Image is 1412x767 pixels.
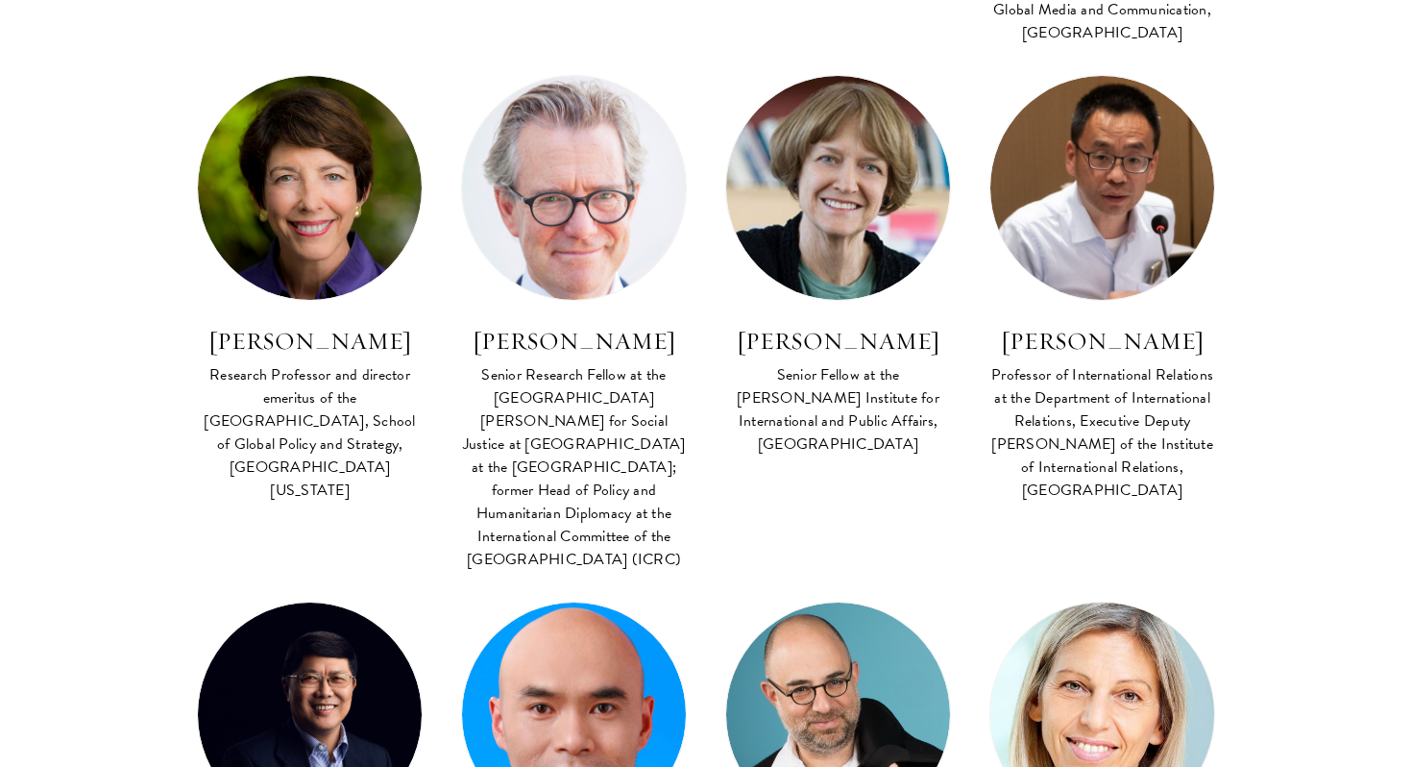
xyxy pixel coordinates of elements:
[197,325,423,358] h3: [PERSON_NAME]
[725,325,951,358] h3: [PERSON_NAME]
[461,325,687,358] h3: [PERSON_NAME]
[197,75,423,504] a: [PERSON_NAME] Research Professor and director emeritus of the [GEOGRAPHIC_DATA], School of Global...
[725,363,951,456] div: Senior Fellow at the [PERSON_NAME] Institute for International and Public Affairs, [GEOGRAPHIC_DATA]
[989,75,1215,504] a: [PERSON_NAME] Professor of International Relations at the Department of International Relations, ...
[989,363,1215,502] div: Professor of International Relations at the Department of International Relations, Executive Depu...
[197,363,423,502] div: Research Professor and director emeritus of the [GEOGRAPHIC_DATA], School of Global Policy and St...
[461,75,687,573] a: [PERSON_NAME] Senior Research Fellow at the [GEOGRAPHIC_DATA][PERSON_NAME] for Social Justice at ...
[989,325,1215,358] h3: [PERSON_NAME]
[725,75,951,458] a: [PERSON_NAME] Senior Fellow at the [PERSON_NAME] Institute for International and Public Affairs, ...
[461,363,687,571] div: Senior Research Fellow at the [GEOGRAPHIC_DATA][PERSON_NAME] for Social Justice at [GEOGRAPHIC_DA...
